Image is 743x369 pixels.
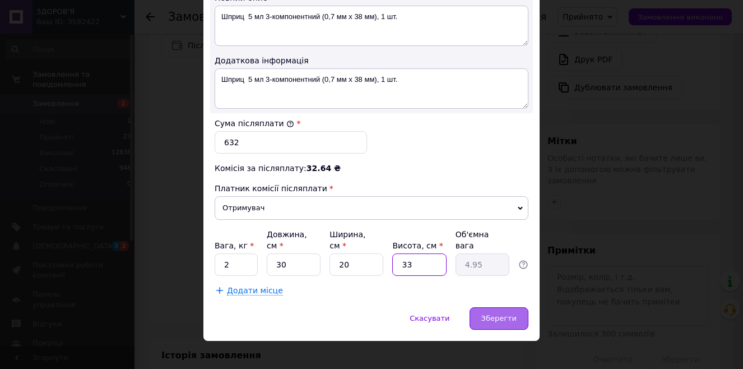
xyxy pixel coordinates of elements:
label: Висота, см [392,241,443,250]
textarea: Шпpиц 5 мл 3-компонентний (0,7 мм х 38 мм), 1 шт. [215,68,528,109]
label: Вага, кг [215,241,254,250]
div: Додаткова інформація [215,55,528,66]
span: Отримувач [215,196,528,220]
div: Об'ємна вага [456,229,509,251]
span: Скасувати [410,314,449,322]
div: Комісія за післяплату: [215,163,528,174]
textarea: Шпpиц 5 мл 3-компонентний (0,7 мм х 38 мм), 1 шт. [215,6,528,46]
label: Довжина, см [267,230,307,250]
span: Зберегти [481,314,517,322]
span: Платник комісії післяплати [215,184,327,193]
label: Ширина, см [329,230,365,250]
span: 32.64 ₴ [307,164,341,173]
span: Додати місце [227,286,283,296]
label: Сума післяплати [215,119,294,128]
